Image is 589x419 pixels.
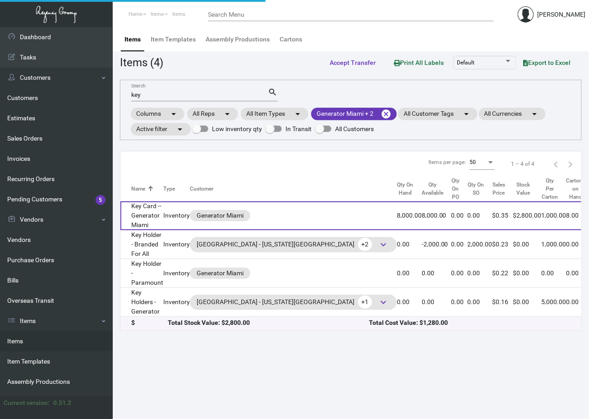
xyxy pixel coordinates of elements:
div: Generator Miami [197,211,244,220]
td: 1,000.00 [542,230,566,259]
span: Items [172,11,185,17]
mat-select: Items per page: [469,159,495,166]
td: 8,000.00 [397,201,422,230]
div: [GEOGRAPHIC_DATA] - [US_STATE][GEOGRAPHIC_DATA] [197,296,390,309]
div: Qty On PO [451,177,468,201]
td: Key Holders - Generator [120,288,163,317]
span: 50 [469,159,476,165]
div: Name [131,185,145,193]
td: -2,000.00 [422,230,451,259]
div: Items per page: [428,158,466,166]
th: Customer [190,177,397,201]
div: 0.51.2 [53,398,71,408]
span: +1 [358,296,372,309]
td: Inventory [163,201,190,230]
span: All Customers [335,123,374,134]
div: 1 – 4 of 4 [511,160,534,168]
div: Qty Per Carton [542,177,566,201]
div: Cartons [280,35,302,44]
button: Export to Excel [516,55,578,71]
td: Key Holder - Branded For All [120,230,163,259]
td: 0.00 [397,230,422,259]
mat-icon: search [268,87,278,98]
img: admin@bootstrapmaster.com [518,6,534,23]
td: 8,000.00 [422,201,451,230]
div: Qty On SO [468,181,484,197]
mat-chip: All Currencies [479,108,546,120]
div: $ [131,318,168,328]
td: Key Holder - Paramount [120,259,163,288]
div: Qty On SO [468,181,492,197]
td: 2,000.00 [468,230,492,259]
span: Export to Excel [524,59,571,66]
div: Stock Value [513,181,542,197]
mat-chip: Active filter [131,123,191,136]
div: [GEOGRAPHIC_DATA] - [US_STATE][GEOGRAPHIC_DATA] [197,238,390,251]
span: Items [151,11,164,17]
td: 0.00 [422,288,451,317]
span: Print All Labels [394,59,444,66]
td: 0.00 [451,230,468,259]
span: In Transit [285,123,312,134]
td: 0.00 [451,288,468,317]
div: Qty On Hand [397,181,422,197]
span: keyboard_arrow_down [378,239,389,250]
div: Qty On Hand [397,181,414,197]
div: [PERSON_NAME] [538,10,586,19]
mat-icon: arrow_drop_down [175,124,185,135]
mat-icon: arrow_drop_down [529,109,540,119]
div: Qty On PO [451,177,460,201]
td: $0.00 [513,259,542,288]
div: Assembly Productions [206,35,270,44]
div: Sales Price [492,181,513,197]
div: Items [124,35,141,44]
mat-icon: arrow_drop_down [168,109,179,119]
div: Qty Available [422,181,443,197]
mat-icon: arrow_drop_down [461,109,472,119]
mat-icon: cancel [381,109,391,119]
mat-icon: arrow_drop_down [292,109,303,119]
div: Stock Value [513,181,534,197]
td: $2,800.00 [513,201,542,230]
mat-chip: All Customer Tags [398,108,478,120]
td: $0.00 [513,288,542,317]
div: Item Templates [151,35,196,44]
td: Inventory [163,259,190,288]
div: Qty Per Carton [542,177,558,201]
td: Inventory [163,288,190,317]
div: Total Stock Value: $2,800.00 [168,318,369,328]
button: Previous page [549,157,563,171]
td: $0.16 [492,288,513,317]
td: 0.00 [542,259,566,288]
td: Key Card -- Generator Miami [120,201,163,230]
td: 5,000.00 [542,288,566,317]
div: Type [163,185,190,193]
div: Qty Available [422,181,451,197]
mat-chip: Columns [131,108,184,120]
div: Cartons on Hand [566,177,585,201]
td: 0.00 [468,288,492,317]
div: Generator Miami [197,269,244,278]
td: 0.00 [397,288,422,317]
span: Accept Transfer [330,59,376,66]
div: Name [131,185,163,193]
td: 0.00 [451,259,468,288]
td: $0.22 [492,259,513,288]
div: Current version: [4,398,50,408]
td: 0.00 [422,259,451,288]
span: Low inventory qty [212,123,262,134]
div: Type [163,185,175,193]
button: Accept Transfer [322,55,383,71]
div: Sales Price [492,181,505,197]
td: $0.23 [492,230,513,259]
td: Inventory [163,230,190,259]
span: +2 [358,238,372,251]
span: Default [457,59,475,66]
td: 0.00 [451,201,468,230]
div: Items (4) [120,55,163,71]
span: Home [129,11,142,17]
mat-chip: Generator Miami + 2 [311,108,397,120]
td: $0.35 [492,201,513,230]
td: 0.00 [468,259,492,288]
td: 0.00 [397,259,422,288]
